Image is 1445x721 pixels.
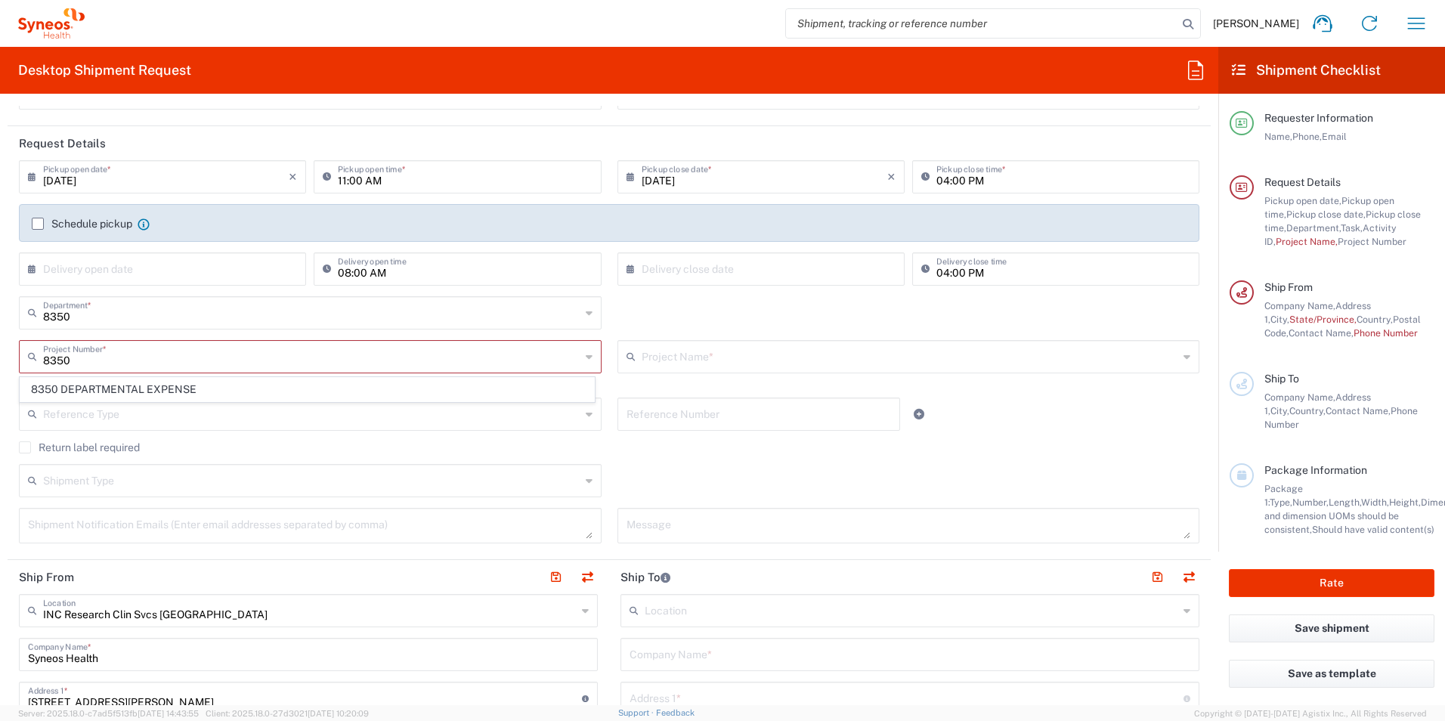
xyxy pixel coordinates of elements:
[1329,497,1361,508] span: Length,
[1229,660,1434,688] button: Save as template
[19,373,602,387] div: This field is required
[1213,17,1299,30] span: [PERSON_NAME]
[1232,61,1381,79] h2: Shipment Checklist
[1264,300,1335,311] span: Company Name,
[138,709,199,718] span: [DATE] 14:43:55
[18,709,199,718] span: Server: 2025.18.0-c7ad5f513fb
[1361,497,1389,508] span: Width,
[1286,209,1366,220] span: Pickup close date,
[1289,405,1326,416] span: Country,
[1354,327,1418,339] span: Phone Number
[1264,281,1313,293] span: Ship From
[1276,236,1338,247] span: Project Name,
[1286,222,1341,234] span: Department,
[1341,222,1363,234] span: Task,
[19,441,140,453] label: Return label required
[1389,497,1421,508] span: Height,
[1194,707,1427,720] span: Copyright © [DATE]-[DATE] Agistix Inc., All Rights Reserved
[1357,314,1393,325] span: Country,
[308,709,369,718] span: [DATE] 10:20:09
[1292,131,1322,142] span: Phone,
[206,709,369,718] span: Client: 2025.18.0-27d3021
[19,136,106,151] h2: Request Details
[656,708,695,717] a: Feedback
[1270,314,1289,325] span: City,
[1264,112,1373,124] span: Requester Information
[20,378,594,401] span: 8350 DEPARTMENTAL EXPENSE
[1264,195,1341,206] span: Pickup open date,
[1312,524,1434,535] span: Should have valid content(s)
[1264,131,1292,142] span: Name,
[786,9,1177,38] input: Shipment, tracking or reference number
[1289,327,1354,339] span: Contact Name,
[908,404,930,425] a: Add Reference
[19,570,74,585] h2: Ship From
[1229,614,1434,642] button: Save shipment
[1292,497,1329,508] span: Number,
[1326,405,1391,416] span: Contact Name,
[18,61,191,79] h2: Desktop Shipment Request
[1322,131,1347,142] span: Email
[618,708,656,717] a: Support
[1264,391,1335,403] span: Company Name,
[1270,497,1292,508] span: Type,
[32,218,132,230] label: Schedule pickup
[1338,236,1406,247] span: Project Number
[1229,569,1434,597] button: Rate
[887,165,896,189] i: ×
[289,165,297,189] i: ×
[1270,405,1289,416] span: City,
[1289,314,1357,325] span: State/Province,
[1264,464,1367,476] span: Package Information
[1264,483,1303,508] span: Package 1:
[1264,176,1341,188] span: Request Details
[620,570,670,585] h2: Ship To
[1264,373,1299,385] span: Ship To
